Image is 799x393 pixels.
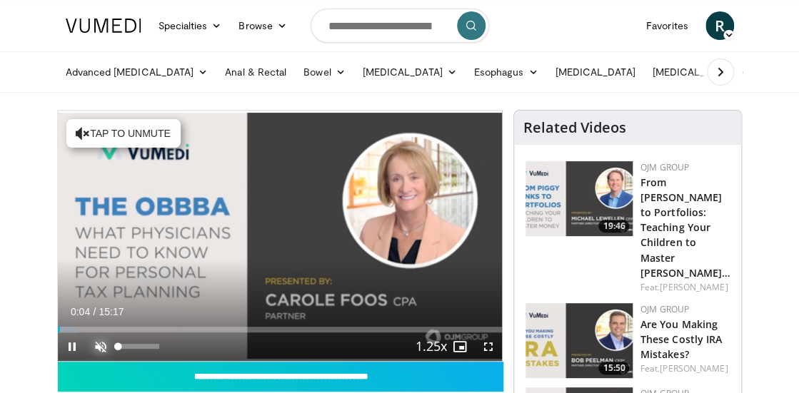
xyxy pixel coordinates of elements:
[640,303,689,315] a: OJM Group
[546,58,643,86] a: [MEDICAL_DATA]
[638,11,697,40] a: Favorites
[640,317,722,361] a: Are You Making These Costly IRA Mistakes?
[445,332,473,361] button: Enable picture-in-picture mode
[150,11,231,40] a: Specialties
[473,332,502,361] button: Fullscreen
[295,58,353,86] a: Bowel
[58,327,503,332] div: Progress Bar
[230,11,296,40] a: Browse
[640,362,730,375] div: Feat.
[526,303,633,378] img: 4b415aee-9520-4d6f-a1e1-8e5e22de4108.150x105_q85_crop-smart_upscale.jpg
[598,362,629,374] span: 15:50
[66,119,181,148] button: Tap to unmute
[99,306,124,317] span: 15:17
[526,303,633,378] a: 15:50
[416,332,445,361] button: Playback Rate
[660,362,728,374] a: [PERSON_NAME]
[526,161,633,236] a: 19:46
[66,19,141,33] img: VuMedi Logo
[71,306,90,317] span: 0:04
[660,281,728,293] a: [PERSON_NAME]
[598,220,629,233] span: 19:46
[58,111,503,361] video-js: Video Player
[311,9,489,43] input: Search topics, interventions
[705,11,734,40] a: R
[86,332,115,361] button: Unmute
[526,161,633,236] img: 282c92bf-9480-4465-9a17-aeac8df0c943.150x105_q85_crop-smart_upscale.jpg
[216,58,295,86] a: Anal & Rectal
[94,306,96,317] span: /
[643,58,755,86] a: [MEDICAL_DATA]
[354,58,466,86] a: [MEDICAL_DATA]
[58,332,86,361] button: Pause
[119,344,159,349] div: Volume Level
[640,161,689,173] a: OJM Group
[640,175,730,280] a: From [PERSON_NAME] to Portfolios: Teaching Your Children to Master [PERSON_NAME]…
[57,58,217,86] a: Advanced [MEDICAL_DATA]
[640,281,730,294] div: Feat.
[466,58,547,86] a: Esophagus
[523,119,625,136] h4: Related Videos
